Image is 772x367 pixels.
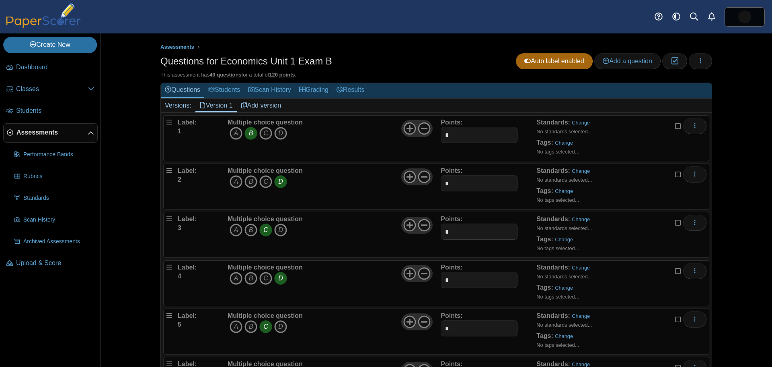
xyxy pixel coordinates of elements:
b: Points: [441,264,462,271]
div: Drag handle [163,212,175,258]
a: Performance Bands [11,145,98,164]
a: Classes [3,80,98,99]
span: Assessments [160,44,194,50]
b: Points: [441,167,462,174]
b: Tags: [536,332,553,339]
a: Results [333,83,368,98]
span: Auto label enabled [524,58,584,64]
a: Questions [161,83,204,98]
img: PaperScorer [3,3,84,28]
b: 4 [178,273,181,280]
b: 2 [178,176,181,183]
i: D [274,175,287,188]
small: No tags selected... [536,294,579,300]
a: Version 1 [195,99,237,112]
small: No standards selected... [536,129,592,135]
b: Tags: [536,236,553,243]
a: Archived Assessments [11,232,98,251]
b: Tags: [536,139,553,146]
a: Change [555,140,573,146]
i: D [274,224,287,236]
a: Rubrics [11,167,98,186]
b: Label: [178,167,197,174]
small: No tags selected... [536,197,579,203]
b: Tags: [536,187,553,194]
b: Label: [178,264,197,271]
div: Versions: [161,99,195,112]
a: Create New [3,37,97,53]
span: Archived Assessments [23,238,94,246]
small: No tags selected... [536,245,579,251]
small: No tags selected... [536,149,579,155]
i: D [274,272,287,285]
a: Add a question [594,53,661,69]
span: Students [16,106,94,115]
i: C [259,175,272,188]
b: Multiple choice question [228,216,303,222]
i: B [244,224,257,236]
a: Standards [11,189,98,208]
div: This assessment has for a total of . [160,71,712,79]
div: Drag handle [163,309,175,355]
b: Points: [441,119,462,126]
b: Standards: [536,216,570,222]
a: PaperScorer [3,22,84,29]
i: A [230,224,242,236]
a: Change [555,333,573,339]
b: Multiple choice question [228,167,303,174]
i: D [274,127,287,140]
b: Standards: [536,312,570,319]
button: More options [683,166,706,182]
a: Change [555,236,573,243]
a: Assessments [158,42,196,52]
a: Change [572,265,590,271]
h1: Questions for Economics Unit 1 Exam B [160,54,332,68]
div: Drag handle [163,260,175,306]
div: Drag handle [163,115,175,161]
b: 1 [178,128,181,135]
button: More options [683,263,706,279]
b: Standards: [536,264,570,271]
a: Assessments [3,123,98,143]
span: Dashboard [16,63,94,72]
span: Add a question [603,58,652,64]
span: Upload & Score [16,259,94,267]
b: Tags: [536,284,553,291]
a: Scan History [11,210,98,230]
span: Deidre Patel [738,10,751,23]
b: Standards: [536,119,570,126]
i: D [274,320,287,333]
span: Performance Bands [23,151,94,159]
span: Classes [16,85,88,93]
a: Students [204,83,244,98]
b: Label: [178,119,197,126]
a: Change [572,216,590,222]
i: B [244,127,257,140]
b: Label: [178,216,197,222]
a: Alerts [703,8,721,26]
small: No standards selected... [536,177,592,183]
small: No standards selected... [536,274,592,280]
a: ps.EmypNBcIv2f2azsf [725,7,765,27]
small: No standards selected... [536,322,592,328]
a: Grading [295,83,333,98]
a: Auto label enabled [516,53,593,69]
a: Change [572,120,590,126]
small: No standards selected... [536,225,592,231]
a: Upload & Score [3,254,98,273]
u: 40 questions [209,72,241,78]
b: Multiple choice question [228,264,303,271]
button: More options [683,215,706,231]
a: Students [3,102,98,121]
a: Change [572,168,590,174]
i: C [259,127,272,140]
i: B [244,175,257,188]
a: Change [555,188,573,194]
b: 5 [178,321,181,328]
a: Add version [237,99,285,112]
i: A [230,320,242,333]
span: Standards [23,194,94,202]
small: No tags selected... [536,342,579,348]
b: 3 [178,224,181,231]
a: Scan History [244,83,295,98]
